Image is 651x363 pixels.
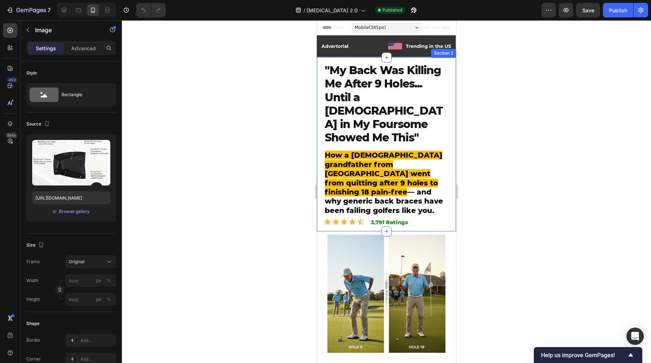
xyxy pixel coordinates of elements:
button: Show survey - Help us improve GemPages! [541,351,635,359]
input: px% [65,293,116,306]
button: px [105,295,113,304]
div: Beta [5,132,17,138]
div: Publish [609,7,627,14]
div: px [96,277,101,284]
div: Shape [26,320,39,327]
button: % [94,295,103,304]
span: [MEDICAL_DATA] 2.0 [307,7,358,14]
label: Height [26,296,40,303]
div: 450 [7,77,17,83]
div: Undo/Redo [136,3,166,17]
div: Border [26,337,41,343]
div: Corner [26,356,41,362]
div: % [107,277,111,284]
button: % [94,276,103,285]
button: Original [65,255,116,268]
label: Frame [26,259,40,265]
div: Style [26,70,37,76]
button: 7 [3,3,54,17]
p: 7 [47,6,51,14]
input: px% [65,274,116,287]
span: Published [382,7,402,13]
img: preview-image [32,140,110,185]
button: Save [576,3,600,17]
div: Add... [80,356,114,363]
button: px [105,276,113,285]
div: Source [26,119,51,129]
button: Publish [603,3,633,17]
span: Save [582,7,594,13]
span: / [303,7,305,14]
p: Advanced [71,44,96,52]
div: % [107,296,111,303]
div: Open Intercom Messenger [626,328,644,345]
div: Rectangle [61,86,106,103]
div: px [96,296,101,303]
div: Add... [80,337,114,344]
iframe: Design area [317,20,456,363]
label: Width [26,277,38,284]
p: Image [35,26,97,34]
p: Settings [36,44,56,52]
div: Size [26,240,46,250]
span: Help us improve GemPages! [541,352,626,359]
span: Original [69,259,85,265]
input: https://example.com/image.jpg [32,191,110,204]
span: or [53,207,57,216]
button: Browse gallery [59,208,90,215]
